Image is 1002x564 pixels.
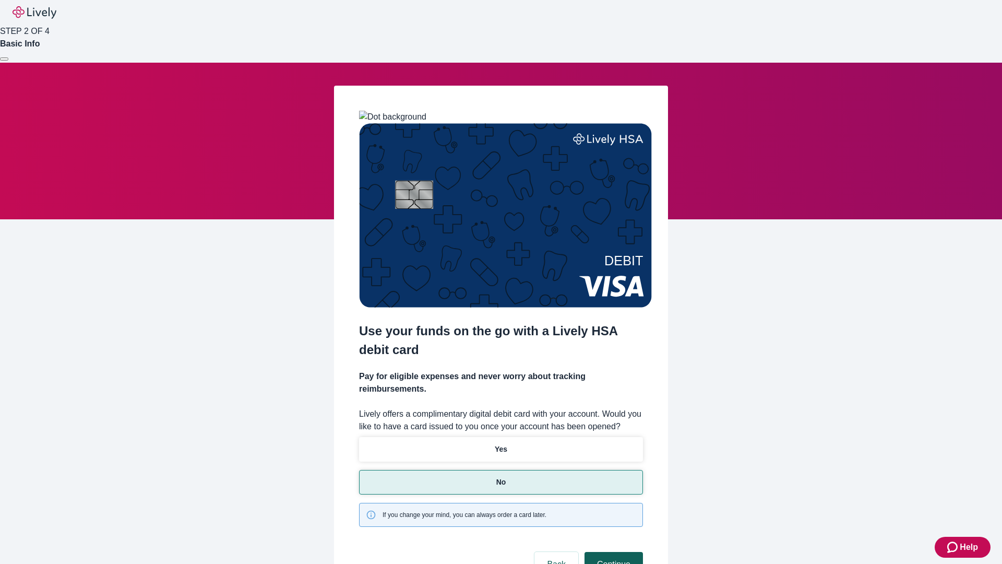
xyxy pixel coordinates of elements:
img: Debit card [359,123,652,308]
span: If you change your mind, you can always order a card later. [383,510,546,520]
img: Lively [13,6,56,19]
button: No [359,470,643,495]
button: Yes [359,437,643,462]
label: Lively offers a complimentary digital debit card with your account. Would you like to have a card... [359,408,643,433]
h2: Use your funds on the go with a Lively HSA debit card [359,322,643,359]
p: No [496,477,506,488]
button: Zendesk support iconHelp [935,537,991,558]
span: Help [960,541,978,554]
img: Dot background [359,111,426,123]
p: Yes [495,444,507,455]
svg: Zendesk support icon [947,541,960,554]
h4: Pay for eligible expenses and never worry about tracking reimbursements. [359,370,643,395]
